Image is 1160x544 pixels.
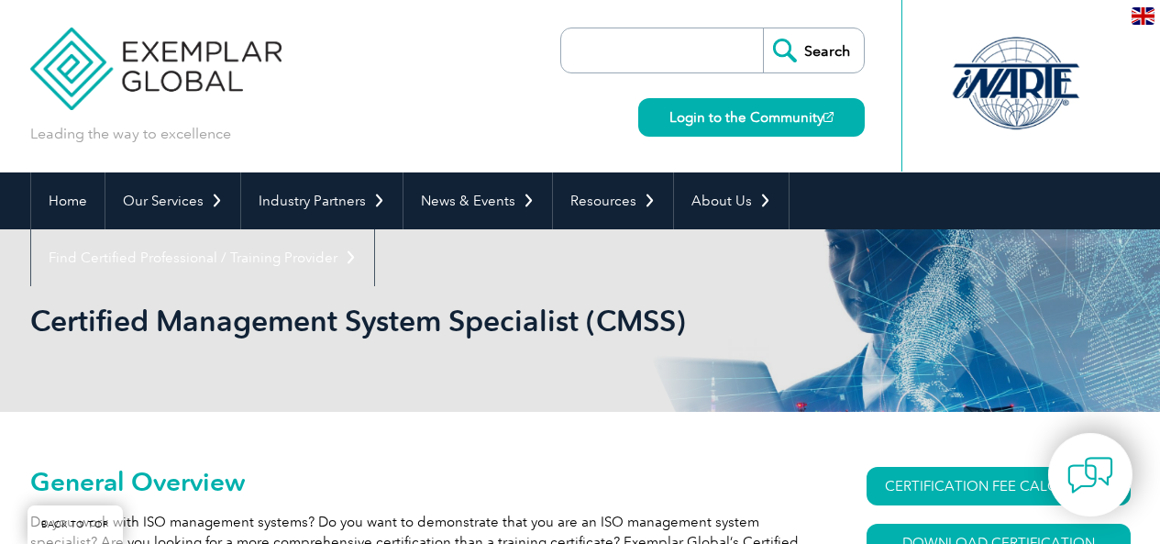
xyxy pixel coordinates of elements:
[553,172,673,229] a: Resources
[105,172,240,229] a: Our Services
[1067,452,1113,498] img: contact-chat.png
[30,303,735,339] h1: Certified Management System Specialist (CMSS)
[763,28,864,72] input: Search
[30,124,231,144] p: Leading the way to excellence
[638,98,865,137] a: Login to the Community
[403,172,552,229] a: News & Events
[31,172,105,229] a: Home
[867,467,1131,505] a: CERTIFICATION FEE CALCULATOR
[28,505,123,544] a: BACK TO TOP
[1132,7,1154,25] img: en
[823,112,834,122] img: open_square.png
[241,172,403,229] a: Industry Partners
[31,229,374,286] a: Find Certified Professional / Training Provider
[30,467,801,496] h2: General Overview
[674,172,789,229] a: About Us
